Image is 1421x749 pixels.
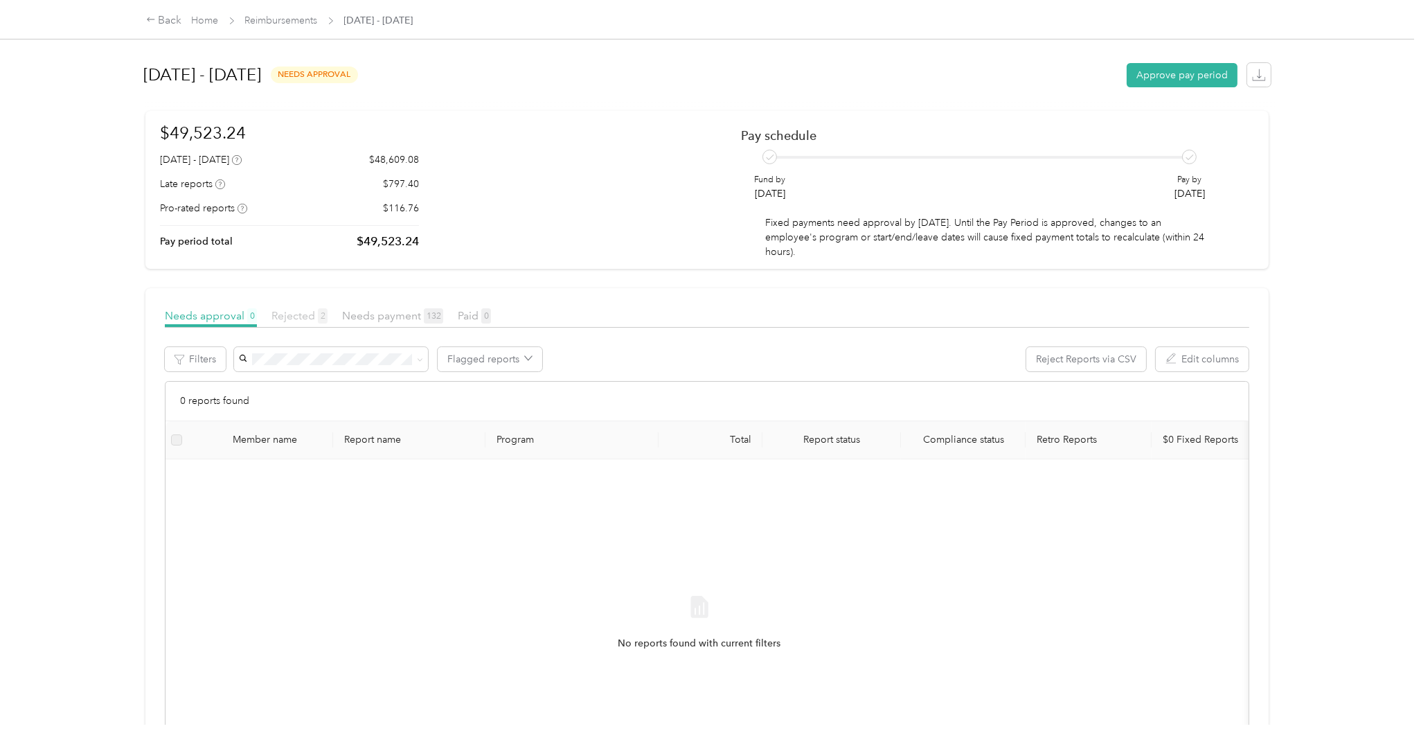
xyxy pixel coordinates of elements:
p: $116.76 [383,201,419,215]
p: Pay by [1174,174,1205,186]
button: Flagged reports [438,347,542,371]
p: Retro Reports [1037,434,1141,446]
a: Reimbursements [245,15,318,26]
div: [DATE] - [DATE] [160,152,242,167]
p: $49,523.24 [357,233,419,250]
span: Needs payment [342,309,443,322]
button: Edit columns [1156,347,1249,371]
h1: [DATE] - [DATE] [143,58,261,91]
a: Home [192,15,219,26]
span: Compliance status [912,434,1015,446]
th: Program [485,421,659,459]
div: Total [670,434,751,446]
span: Paid [458,309,491,322]
p: $0 Fixed Reports [1163,434,1267,446]
div: Pro-rated reports [160,201,247,215]
p: Fixed payments need approval by [DATE]. Until the Pay Period is approved, changes to an employee'... [765,215,1206,259]
p: Fund by [754,174,785,186]
iframe: Everlance-gr Chat Button Frame [1343,671,1421,749]
span: Report status [774,434,890,446]
span: [DATE] - [DATE] [344,13,413,28]
div: 0 reports found [166,382,1249,421]
p: Pay period total [160,234,233,249]
p: [DATE] [1174,186,1205,201]
button: Reject Reports via CSV [1026,347,1146,371]
span: No reports found with current filters [618,636,780,651]
span: needs approval [271,67,358,82]
p: $48,609.08 [369,152,419,167]
p: $797.40 [383,177,419,191]
div: Back [146,12,182,29]
div: Member name [233,434,322,446]
h1: $49,523.24 [160,121,419,145]
span: 0 [247,308,257,324]
th: Member name [188,421,333,459]
h2: Pay schedule [741,128,1230,143]
p: [DATE] [754,186,785,201]
button: Approve pay period [1127,63,1237,87]
span: Rejected [271,309,328,322]
th: Report name [333,421,485,459]
span: 2 [318,308,328,324]
span: 0 [481,308,491,324]
span: 132 [424,308,443,324]
span: Needs approval [165,309,257,322]
div: Late reports [160,177,225,191]
button: Filters [165,347,226,371]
